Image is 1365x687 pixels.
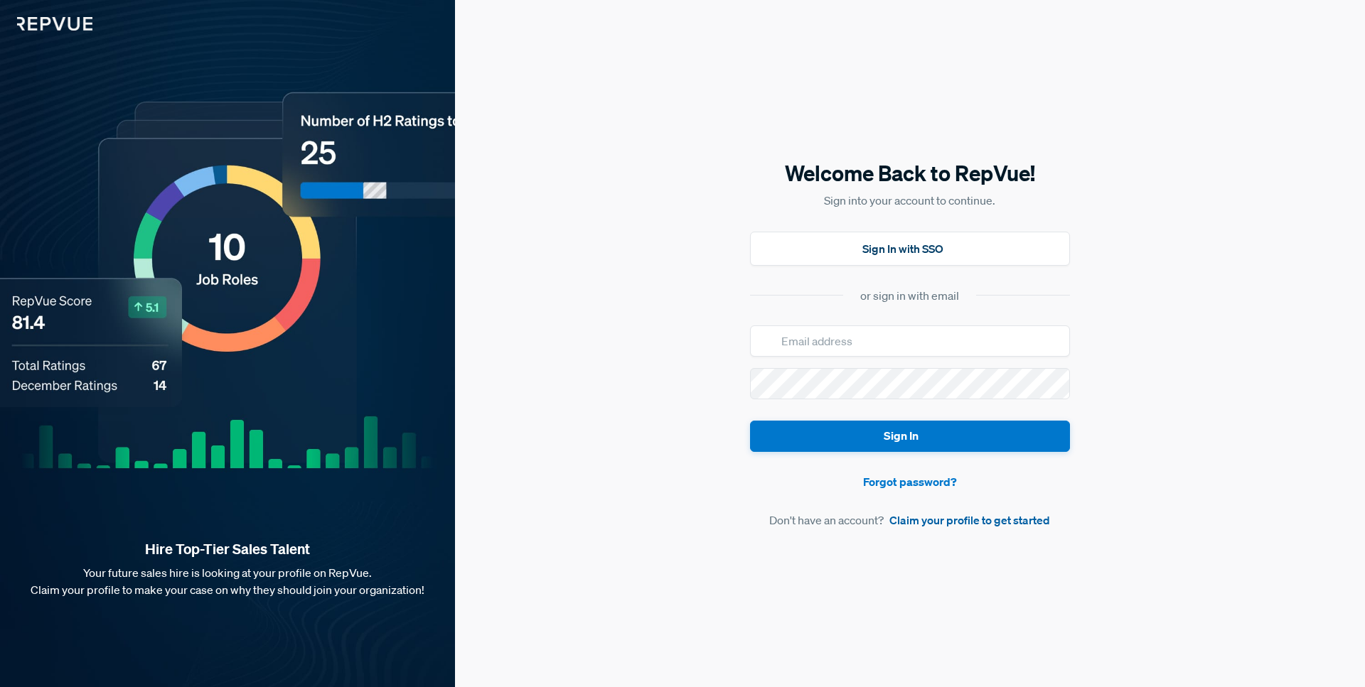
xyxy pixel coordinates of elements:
[889,512,1050,529] a: Claim your profile to get started
[860,287,959,304] div: or sign in with email
[23,564,432,598] p: Your future sales hire is looking at your profile on RepVue. Claim your profile to make your case...
[750,473,1070,490] a: Forgot password?
[750,232,1070,266] button: Sign In with SSO
[750,512,1070,529] article: Don't have an account?
[750,421,1070,453] button: Sign In
[23,540,432,558] strong: Hire Top-Tier Sales Talent
[750,192,1070,209] p: Sign into your account to continue.
[750,158,1070,188] h5: Welcome Back to RepVue!
[750,325,1070,357] input: Email address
